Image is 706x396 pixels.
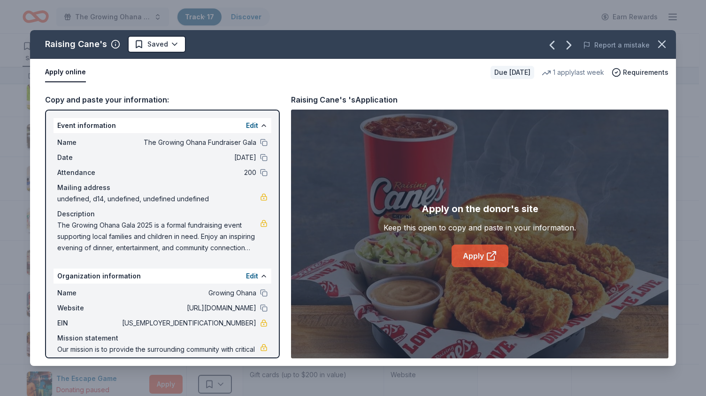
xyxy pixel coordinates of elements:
span: Attendance [57,167,120,178]
div: 1 apply last week [542,67,604,78]
div: Due [DATE] [491,66,534,79]
span: Requirements [623,67,668,78]
button: Edit [246,270,258,282]
span: [URL][DOMAIN_NAME] [120,302,256,314]
span: Growing Ohana [120,287,256,299]
span: undefined, d14, undefined, undefined undefined [57,193,260,205]
span: Website [57,302,120,314]
div: Copy and paste your information: [45,94,280,106]
div: Organization information [54,269,271,284]
div: Mission statement [57,333,268,344]
span: The Growing Ohana Gala 2025 is a formal fundraising event supporting local families and children ... [57,220,260,253]
button: Apply online [45,63,86,82]
button: Edit [246,120,258,131]
span: [US_EMPLOYER_IDENTIFICATION_NUMBER] [120,317,256,329]
span: Our mission is to provide the surrounding community with critical education and support services ... [57,344,260,378]
div: Mailing address [57,182,268,193]
span: Name [57,137,120,148]
span: The Growing Ohana Fundraiser Gala [120,137,256,148]
button: Saved [128,36,186,53]
span: Date [57,152,120,163]
span: Name [57,287,120,299]
span: Saved [147,39,168,50]
div: Keep this open to copy and paste in your information. [384,222,576,233]
button: Report a mistake [583,40,650,51]
div: Raising Cane's [45,37,107,52]
div: Raising Cane's 's Application [291,94,398,106]
div: Description [57,208,268,220]
span: EIN [57,317,120,329]
a: Apply [452,245,508,267]
div: Event information [54,118,271,133]
span: [DATE] [120,152,256,163]
button: Requirements [612,67,668,78]
span: 200 [120,167,256,178]
div: Apply on the donor's site [422,201,538,216]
